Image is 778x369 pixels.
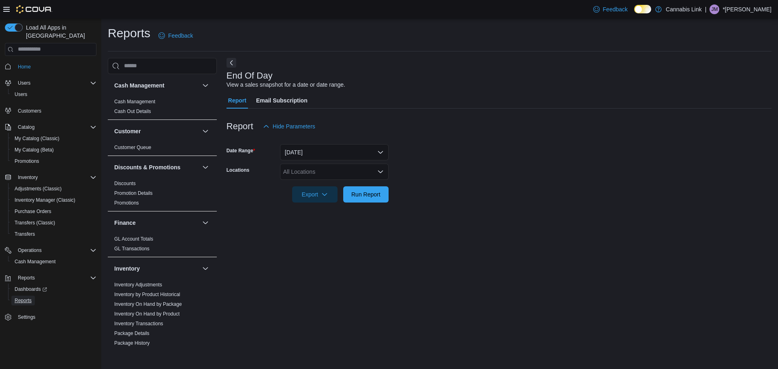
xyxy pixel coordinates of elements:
[2,105,100,117] button: Customers
[114,190,153,196] a: Promotion Details
[18,174,38,181] span: Inventory
[15,62,96,72] span: Home
[18,108,41,114] span: Customers
[227,147,255,154] label: Date Range
[227,58,236,68] button: Next
[114,219,136,227] h3: Finance
[18,80,30,86] span: Users
[15,273,96,283] span: Reports
[11,207,55,216] a: Purchase Orders
[227,81,345,89] div: View a sales snapshot for a date or date range.
[114,350,156,356] a: Product Expirations
[666,4,702,14] p: Cannabis Link
[11,195,79,205] a: Inventory Manager (Classic)
[15,245,96,255] span: Operations
[15,297,32,304] span: Reports
[114,109,151,114] a: Cash Out Details
[227,122,253,131] h3: Report
[114,291,180,298] span: Inventory by Product Historical
[11,184,96,194] span: Adjustments (Classic)
[634,5,651,13] input: Dark Mode
[11,284,50,294] a: Dashboards
[8,183,100,194] button: Adjustments (Classic)
[634,13,635,14] span: Dark Mode
[8,217,100,228] button: Transfers (Classic)
[201,162,210,172] button: Discounts & Promotions
[114,200,139,206] a: Promotions
[168,32,193,40] span: Feedback
[15,273,38,283] button: Reports
[15,78,34,88] button: Users
[227,167,250,173] label: Locations
[114,181,136,186] a: Discounts
[11,156,43,166] a: Promotions
[297,186,333,203] span: Export
[15,197,75,203] span: Inventory Manager (Classic)
[8,144,100,156] button: My Catalog (Beta)
[108,179,217,211] div: Discounts & Promotions
[590,1,631,17] a: Feedback
[11,207,96,216] span: Purchase Orders
[108,25,150,41] h1: Reports
[114,301,182,307] span: Inventory On Hand by Package
[23,23,96,40] span: Load All Apps in [GEOGRAPHIC_DATA]
[114,98,155,105] span: Cash Management
[603,5,628,13] span: Feedback
[114,127,199,135] button: Customer
[351,190,380,198] span: Run Report
[2,172,100,183] button: Inventory
[11,134,63,143] a: My Catalog (Classic)
[15,245,45,255] button: Operations
[8,89,100,100] button: Users
[705,4,707,14] p: |
[15,220,55,226] span: Transfers (Classic)
[114,236,153,242] a: GL Account Totals
[114,330,150,337] span: Package Details
[2,272,100,284] button: Reports
[710,4,719,14] div: *Jordan Mills
[273,122,315,130] span: Hide Parameters
[15,173,41,182] button: Inventory
[114,108,151,115] span: Cash Out Details
[11,296,96,305] span: Reports
[11,229,38,239] a: Transfers
[114,320,163,327] span: Inventory Transactions
[11,184,65,194] a: Adjustments (Classic)
[16,5,52,13] img: Cova
[108,234,217,257] div: Finance
[114,246,150,252] a: GL Transactions
[18,275,35,281] span: Reports
[2,122,100,133] button: Catalog
[8,206,100,217] button: Purchase Orders
[11,145,96,155] span: My Catalog (Beta)
[114,311,180,317] span: Inventory On Hand by Product
[201,81,210,90] button: Cash Management
[114,264,140,273] h3: Inventory
[15,106,45,116] a: Customers
[114,282,162,288] span: Inventory Adjustments
[114,301,182,307] a: Inventory On Hand by Package
[15,122,96,132] span: Catalog
[377,169,384,175] button: Open list of options
[11,257,59,267] a: Cash Management
[18,64,31,70] span: Home
[256,92,308,109] span: Email Subscription
[11,296,35,305] a: Reports
[11,156,96,166] span: Promotions
[2,311,100,323] button: Settings
[11,134,96,143] span: My Catalog (Classic)
[11,218,58,228] a: Transfers (Classic)
[114,331,150,336] a: Package Details
[18,314,35,320] span: Settings
[11,284,96,294] span: Dashboards
[15,147,54,153] span: My Catalog (Beta)
[11,257,96,267] span: Cash Management
[8,228,100,240] button: Transfers
[114,145,151,150] a: Customer Queue
[15,122,38,132] button: Catalog
[280,144,389,160] button: [DATE]
[2,61,100,73] button: Home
